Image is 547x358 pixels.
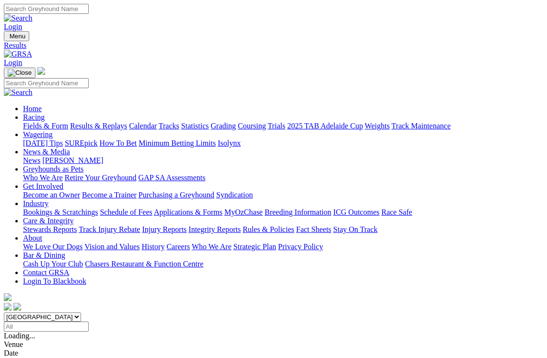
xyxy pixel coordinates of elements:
a: Integrity Reports [188,225,241,233]
a: Cash Up Your Club [23,260,83,268]
a: How To Bet [100,139,137,147]
a: Strategic Plan [233,243,276,251]
a: Stay On Track [333,225,377,233]
div: Racing [23,122,543,130]
a: [DATE] Tips [23,139,63,147]
a: Track Maintenance [392,122,451,130]
a: SUREpick [65,139,97,147]
a: Care & Integrity [23,217,74,225]
a: Syndication [216,191,253,199]
a: ICG Outcomes [333,208,379,216]
a: Stewards Reports [23,225,77,233]
img: Close [8,69,32,77]
img: logo-grsa-white.png [4,293,12,301]
a: Login To Blackbook [23,277,86,285]
a: Purchasing a Greyhound [139,191,214,199]
a: Track Injury Rebate [79,225,140,233]
a: Retire Your Greyhound [65,173,137,182]
a: Injury Reports [142,225,186,233]
a: Bookings & Scratchings [23,208,98,216]
span: Menu [10,33,25,40]
button: Toggle navigation [4,31,29,41]
a: Breeding Information [265,208,331,216]
a: Wagering [23,130,53,139]
div: Wagering [23,139,543,148]
img: Search [4,88,33,97]
a: Tracks [159,122,179,130]
img: facebook.svg [4,303,12,311]
div: Industry [23,208,543,217]
img: Search [4,14,33,23]
a: Results [4,41,543,50]
a: News [23,156,40,164]
div: Bar & Dining [23,260,543,268]
div: Greyhounds as Pets [23,173,543,182]
a: History [141,243,164,251]
a: Fact Sheets [296,225,331,233]
a: Results & Replays [70,122,127,130]
a: MyOzChase [224,208,263,216]
a: Trials [268,122,285,130]
a: Bar & Dining [23,251,65,259]
a: Isolynx [218,139,241,147]
button: Toggle navigation [4,68,35,78]
div: Venue [4,340,543,349]
a: Careers [166,243,190,251]
a: We Love Our Dogs [23,243,82,251]
a: Greyhounds as Pets [23,165,83,173]
div: Date [4,349,543,358]
a: Who We Are [192,243,232,251]
input: Search [4,4,89,14]
a: Rules & Policies [243,225,294,233]
a: Industry [23,199,48,208]
a: Statistics [181,122,209,130]
a: Coursing [238,122,266,130]
img: twitter.svg [13,303,21,311]
a: Contact GRSA [23,268,69,277]
a: Calendar [129,122,157,130]
img: GRSA [4,50,32,58]
a: Get Involved [23,182,63,190]
img: logo-grsa-white.png [37,67,45,75]
a: Login [4,23,22,31]
a: Fields & Form [23,122,68,130]
a: Become an Owner [23,191,80,199]
a: Chasers Restaurant & Function Centre [85,260,203,268]
a: Vision and Values [84,243,140,251]
a: About [23,234,42,242]
a: GAP SA Assessments [139,173,206,182]
a: Racing [23,113,45,121]
a: Login [4,58,22,67]
a: Become a Trainer [82,191,137,199]
input: Select date [4,322,89,332]
a: Grading [211,122,236,130]
div: About [23,243,543,251]
a: Who We Are [23,173,63,182]
a: Applications & Forms [154,208,222,216]
a: Weights [365,122,390,130]
span: Loading... [4,332,35,340]
div: Get Involved [23,191,543,199]
div: News & Media [23,156,543,165]
a: [PERSON_NAME] [42,156,103,164]
input: Search [4,78,89,88]
a: Schedule of Fees [100,208,152,216]
div: Care & Integrity [23,225,543,234]
a: 2025 TAB Adelaide Cup [287,122,363,130]
a: Privacy Policy [278,243,323,251]
a: Home [23,104,42,113]
a: Race Safe [381,208,412,216]
a: Minimum Betting Limits [139,139,216,147]
a: News & Media [23,148,70,156]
